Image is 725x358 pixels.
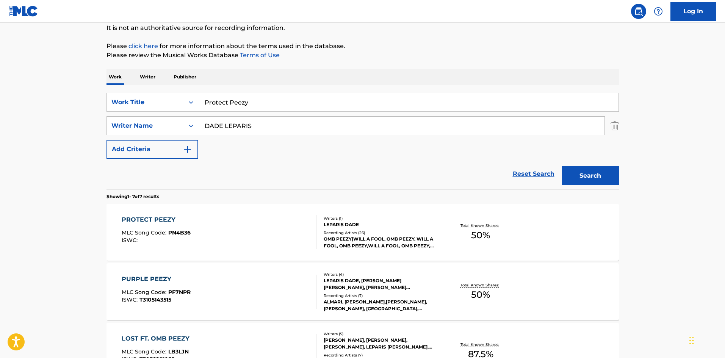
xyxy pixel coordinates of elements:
div: Writers ( 4 ) [324,272,438,277]
a: click here [128,42,158,50]
a: Reset Search [509,166,558,182]
span: ISWC : [122,237,139,244]
div: Work Title [111,98,180,107]
p: Publisher [171,69,199,85]
span: MLC Song Code : [122,289,168,295]
p: Total Known Shares: [460,223,501,228]
img: Delete Criterion [611,116,619,135]
span: PF7NPR [168,289,191,295]
a: Public Search [631,4,646,19]
span: 50 % [471,288,490,302]
p: Please review the Musical Works Database [106,51,619,60]
p: It is not an authoritative source for recording information. [106,23,619,33]
p: Total Known Shares: [460,342,501,347]
div: PROTECT PEEZY [122,215,191,224]
span: ISWC : [122,296,139,303]
p: Total Known Shares: [460,282,501,288]
form: Search Form [106,93,619,189]
p: Writer [138,69,158,85]
button: Add Criteria [106,140,198,159]
div: Writers ( 5 ) [324,331,438,337]
img: help [654,7,663,16]
p: Work [106,69,124,85]
a: PROTECT PEEZYMLC Song Code:PN4B36ISWC:Writers (1)LEPARIS DADERecording Artists (26)OMB PEEZY|WILL... [106,204,619,261]
img: 9d2ae6d4665cec9f34b9.svg [183,145,192,154]
p: Please for more information about the terms used in the database. [106,42,619,51]
span: MLC Song Code : [122,229,168,236]
span: PN4B36 [168,229,191,236]
div: Writer Name [111,121,180,130]
div: LOST FT. OMB PEEZY [122,334,193,343]
div: Drag [689,329,694,352]
div: Recording Artists ( 26 ) [324,230,438,236]
div: LEPARIS DADE, [PERSON_NAME] [PERSON_NAME], [PERSON_NAME] [PERSON_NAME], [PERSON_NAME] [324,277,438,291]
div: OMB PEEZY|WILL A FOOL, OMB PEEZY, WILL A FOOL, OMB PEEZY,WILL A FOOL, OMB PEEZY, OMB PEEZY WILL A... [324,236,438,249]
img: search [634,7,643,16]
span: T3105143515 [139,296,171,303]
iframe: Chat Widget [687,322,725,358]
div: Recording Artists ( 7 ) [324,293,438,299]
img: MLC Logo [9,6,38,17]
a: PURPLE PEEZYMLC Song Code:PF7NPRISWC:T3105143515Writers (4)LEPARIS DADE, [PERSON_NAME] [PERSON_NA... [106,263,619,320]
div: Help [651,4,666,19]
span: 50 % [471,228,490,242]
div: Writers ( 1 ) [324,216,438,221]
div: Recording Artists ( 7 ) [324,352,438,358]
div: [PERSON_NAME], [PERSON_NAME], [PERSON_NAME], LEPARIS [PERSON_NAME], [PERSON_NAME] [324,337,438,350]
p: Showing 1 - 7 of 7 results [106,193,159,200]
button: Search [562,166,619,185]
span: LB3LJN [168,348,189,355]
a: Terms of Use [238,52,280,59]
div: ALMARI, [PERSON_NAME],[PERSON_NAME], [PERSON_NAME], [GEOGRAPHIC_DATA], [GEOGRAPHIC_DATA] [324,299,438,312]
a: Log In [670,2,716,21]
div: PURPLE PEEZY [122,275,191,284]
div: LEPARIS DADE [324,221,438,228]
span: MLC Song Code : [122,348,168,355]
